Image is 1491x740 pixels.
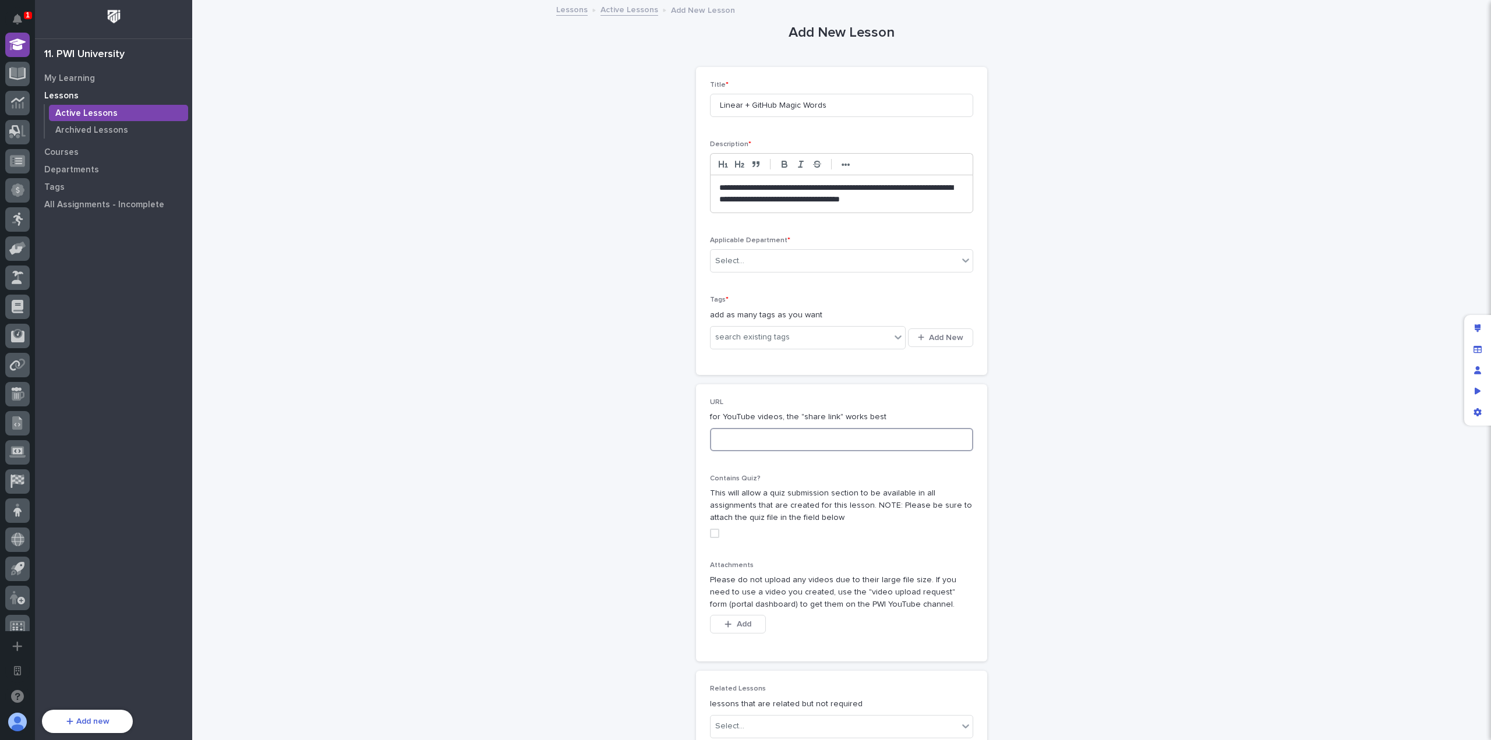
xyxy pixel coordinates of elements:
[103,6,125,27] img: Workspace Logo
[737,620,751,628] span: Add
[44,182,65,193] p: Tags
[35,161,192,178] a: Departments
[181,167,212,181] button: See all
[710,562,754,569] span: Attachments
[12,248,21,257] div: 📖
[1467,318,1488,339] div: Edit layout
[710,296,729,303] span: Tags
[35,143,192,161] a: Courses
[12,11,35,34] img: Stacker
[556,2,588,16] a: Lessons
[44,200,164,210] p: All Assignments - Incomplete
[710,82,729,88] span: Title
[198,133,212,147] button: Start new chat
[42,710,133,733] button: Add new
[26,11,30,19] p: 1
[68,242,153,263] a: 🔗Onboarding Call
[710,698,973,710] p: lessons that are related but not required
[44,91,79,101] p: Lessons
[1467,381,1488,402] div: Preview as
[710,615,766,633] button: Add
[1467,360,1488,381] div: Manage users
[55,125,128,136] p: Archived Lessons
[710,487,973,523] p: This will allow a quiz submission section to be available in all assignments that are created for...
[44,73,95,84] p: My Learning
[12,187,30,206] img: Jeff Miller
[710,574,973,610] p: Please do not upload any videos due to their large file size. If you need to use a video you crea...
[696,24,987,41] h1: Add New Lesson
[710,309,973,321] p: add as many tags as you want
[710,399,723,406] span: URL
[710,411,973,423] p: for YouTube videos, the "share link" works best
[12,46,212,65] p: Welcome 👋
[908,328,973,347] button: Add New
[40,141,147,150] div: We're available if you need us!
[36,199,94,208] span: [PERSON_NAME]
[35,196,192,213] a: All Assignments - Incomplete
[55,108,118,119] p: Active Lessons
[838,157,854,171] button: •••
[116,275,141,284] span: Pylon
[715,255,744,267] div: Select...
[5,7,30,31] button: Notifications
[1467,402,1488,423] div: App settings
[715,331,790,344] div: search existing tags
[44,147,79,158] p: Courses
[44,48,125,61] div: 11. PWI University
[710,237,790,244] span: Applicable Department
[5,710,30,734] button: users-avatar
[35,178,192,196] a: Tags
[23,247,63,259] span: Help Docs
[842,160,850,169] strong: •••
[12,129,33,150] img: 1736555164131-43832dd5-751b-4058-ba23-39d91318e5a0
[12,169,78,179] div: Past conversations
[35,87,192,104] a: Lessons
[97,199,101,208] span: •
[7,242,68,263] a: 📖Help Docs
[929,334,963,342] span: Add New
[710,475,761,482] span: Contains Quiz?
[15,14,30,33] div: Notifications1
[45,105,192,121] a: Active Lessons
[1467,339,1488,360] div: Manage fields and data
[73,248,82,257] div: 🔗
[82,275,141,284] a: Powered byPylon
[35,69,192,87] a: My Learning
[12,65,212,83] p: How can we help?
[40,129,191,141] div: Start new chat
[671,3,735,16] p: Add New Lesson
[103,199,127,208] span: [DATE]
[84,247,149,259] span: Onboarding Call
[715,720,744,732] div: Select...
[5,658,30,683] button: Open workspace settings
[5,684,30,709] button: Open support chat
[710,141,751,148] span: Description
[45,122,192,138] a: Archived Lessons
[5,634,30,658] button: Add a new app...
[44,165,99,175] p: Departments
[710,685,766,692] span: Related Lessons
[600,2,658,16] a: Active Lessons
